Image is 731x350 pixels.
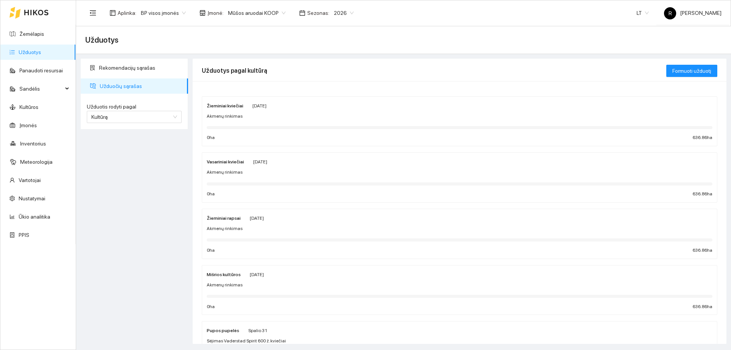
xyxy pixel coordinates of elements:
strong: Pupos pupelės [207,328,239,333]
span: 2026 [334,7,354,19]
span: menu-fold [89,10,96,16]
span: solution [90,65,95,70]
span: Rekomendacijų sąrašas [99,60,182,75]
span: Akmenų rinkimas [207,281,243,289]
button: Formuoti užduotį [666,65,717,77]
span: 0 ha [207,134,215,141]
span: R [669,7,672,19]
span: layout [110,10,116,16]
span: Sėjimas Vaderstad Spirit 600 ž. kviečiai [207,337,286,345]
strong: Žieminiai rapsai [207,216,241,221]
a: Nustatymai [19,195,45,201]
span: Formuoti užduotį [672,67,711,75]
a: Mišrios kultūros[DATE]Akmenų rinkimas0ha636.86ha [202,265,717,315]
span: [DATE] [250,272,264,277]
span: Įmonė : [207,9,223,17]
span: 0 ha [207,247,215,254]
strong: Žieminiai kviečiai [207,103,243,109]
a: Kultūros [19,104,38,110]
a: Ūkio analitika [19,214,50,220]
span: LT [637,7,649,19]
span: Sezonas : [307,9,329,17]
span: 636.86 ha [693,247,712,254]
span: [DATE] [253,159,267,165]
a: Vasariniai kviečiai[DATE]Akmenų rinkimas0ha636.86ha [202,152,717,203]
span: 636.86 ha [693,134,712,141]
span: 636.86 ha [693,190,712,198]
button: menu-fold [85,5,101,21]
span: 0 ha [207,303,215,310]
span: calendar [299,10,305,16]
span: Akmenų rinkimas [207,113,243,120]
span: [DATE] [250,216,264,221]
a: Žieminiai kviečiai[DATE]Akmenų rinkimas0ha636.86ha [202,96,717,147]
a: PPIS [19,232,29,238]
div: Užduotys pagal kultūrą [202,60,666,82]
label: Užduotis rodyti pagal [87,103,182,111]
a: Vartotojai [19,177,41,183]
span: 0 ha [207,190,215,198]
span: Kultūrą [91,114,108,120]
span: Užduotys [85,34,118,46]
span: Akmenų rinkimas [207,169,243,176]
a: Užduotys [19,49,41,55]
strong: Mišrios kultūros [207,272,241,277]
strong: Vasariniai kviečiai [207,159,244,165]
span: Aplinka : [118,9,136,17]
a: Inventorius [20,141,46,147]
span: 636.86 ha [693,303,712,310]
span: shop [200,10,206,16]
span: BP visos įmonės [141,7,186,19]
a: Meteorologija [20,159,53,165]
a: Žieminiai rapsai[DATE]Akmenų rinkimas0ha636.86ha [202,209,717,259]
a: Įmonės [19,122,37,128]
span: Akmenų rinkimas [207,225,243,232]
span: Sandėlis [19,81,63,96]
span: [PERSON_NAME] [664,10,721,16]
span: Spalio 31 [248,328,267,333]
span: Užduočių sąrašas [100,78,182,94]
span: Mūšos aruodai KOOP [228,7,286,19]
a: Žemėlapis [19,31,44,37]
span: [DATE] [252,103,267,109]
a: Panaudoti resursai [19,67,63,74]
